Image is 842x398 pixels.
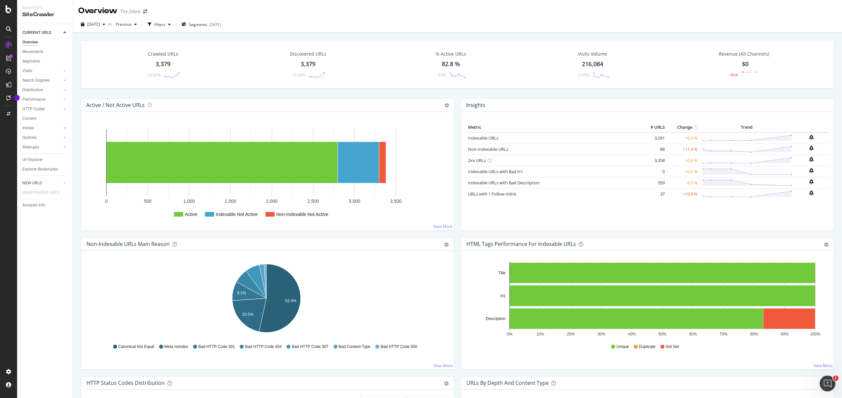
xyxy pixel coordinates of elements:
[189,22,207,27] span: Segments
[22,87,62,93] a: Distribution
[225,199,236,204] text: 1,500
[290,51,326,57] div: Discovered URLs
[22,58,40,65] div: Segments
[22,115,37,122] div: Content
[87,380,165,386] div: HTTP Status Codes Distribution
[183,199,195,204] text: 1,000
[308,199,319,204] text: 2,500
[381,344,417,350] span: Bad HTTP Code 500
[245,344,282,350] span: Bad HTTP Code 404
[578,51,607,57] div: Visits Volume
[820,376,835,391] iframe: Intercom live chat
[120,8,140,15] div: The Zebra
[339,344,371,350] span: Bad Content-Type
[209,22,221,27] div: [DATE]
[433,363,453,368] a: View More
[185,212,197,217] text: Active
[292,344,328,350] span: Bad HTTP Code 307
[444,103,449,108] i: Options
[689,332,697,336] text: 60%
[597,332,605,336] text: 30%
[666,122,699,132] th: Change
[731,72,738,78] div: N/A
[809,135,814,140] div: bell-plus
[567,332,575,336] text: 20%
[22,115,68,122] a: Content
[781,332,789,336] text: 90%
[285,299,296,303] text: 53.4%
[22,125,62,132] a: Inlinks
[22,39,68,46] a: Overview
[468,180,540,186] a: Indexable URLs with Bad Description
[640,144,666,155] td: 88
[164,344,188,350] span: Meta noindex
[810,332,820,336] text: 100%
[22,11,67,18] div: SiteCrawler
[628,332,636,336] text: 40%
[468,135,498,141] a: Indexable URLs
[22,189,59,196] div: DISAPPEARED URLS
[87,261,446,338] div: A chart.
[813,363,833,368] a: View More
[22,77,62,84] a: Search Engines
[22,48,43,55] div: Movements
[113,19,139,30] button: Previous
[22,58,68,65] a: Segments
[750,332,758,336] text: 80%
[433,224,453,229] a: View More
[742,60,749,68] span: $0
[301,60,315,68] div: 3,379
[466,261,826,338] svg: A chart.
[809,146,814,151] div: bell-plus
[536,332,544,336] text: 10%
[640,177,666,188] td: 559
[87,241,170,247] div: Non-Indexable URLs Main Reason
[22,134,62,141] a: Outlinks
[486,316,506,321] text: Description
[144,199,152,204] text: 500
[108,21,113,27] span: vs
[666,144,699,155] td: +11.4 %
[22,106,62,113] a: HTTP Codes
[22,202,68,209] a: Analysis Info
[22,180,42,187] div: NEW URLS
[466,380,549,386] div: URLs by Depth and Content Type
[577,72,589,78] div: -2.95%
[143,9,147,14] div: arrow-right-arrow-left
[640,122,666,132] th: # URLS
[501,294,506,298] text: H1
[616,344,629,350] span: Unique
[22,180,62,187] a: NEW URLS
[699,122,794,132] th: Trend
[466,241,576,247] div: HTML Tags Performance for Indexable URLs
[22,48,68,55] a: Movements
[468,157,486,163] a: 2xx URLs
[22,156,43,163] div: Url Explorer
[666,166,699,177] td: +0.0 %
[113,21,132,27] span: Previous
[349,199,360,204] text: 3,000
[824,242,829,247] div: gear
[666,188,699,199] td: +19.4 %
[22,156,68,163] a: Url Explorer
[237,291,246,295] text: 9.1%
[833,376,838,381] span: 1
[435,51,466,57] div: % Active URLs
[14,95,20,101] div: Tooltip anchor
[666,177,699,188] td: -0.2 %
[468,169,523,174] a: Indexable URLs with Bad H1
[640,132,666,144] td: 3,291
[87,122,449,225] svg: A chart.
[22,39,38,46] div: Overview
[639,344,656,350] span: Duplicate
[468,146,508,152] a: Non-Indexable URLs
[442,60,460,68] div: 82.8 %
[809,168,814,173] div: bell-plus
[640,188,666,199] td: 37
[22,67,62,74] a: Visits
[145,19,173,30] button: Filters
[266,199,278,204] text: 2,000
[22,144,39,151] div: Sitemaps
